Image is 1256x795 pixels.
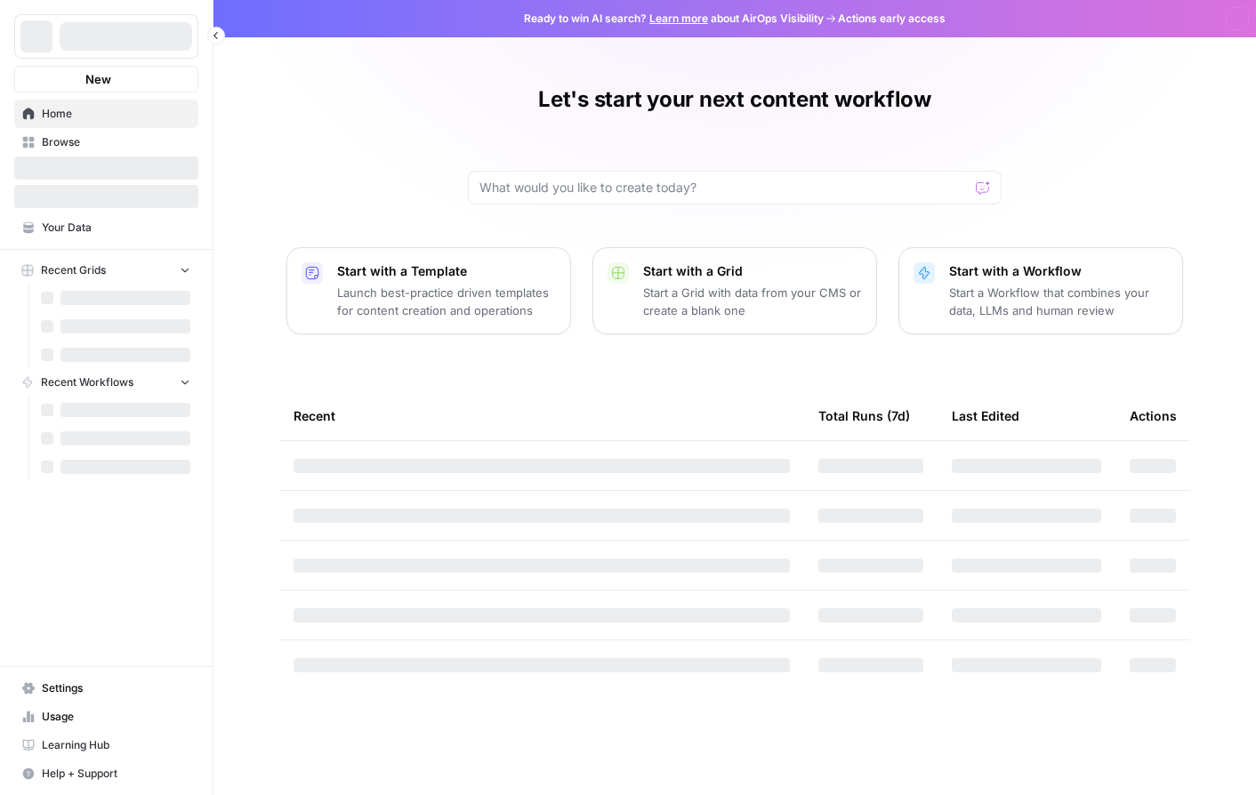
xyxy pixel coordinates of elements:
a: Learn more [649,12,708,25]
span: Recent Grids [41,262,106,278]
p: Start a Grid with data from your CMS or create a blank one [643,284,862,319]
span: Settings [42,680,190,696]
a: Your Data [14,213,198,242]
a: Learning Hub [14,731,198,759]
span: Browse [42,134,190,150]
span: Home [42,106,190,122]
span: Learning Hub [42,737,190,753]
a: Usage [14,703,198,731]
span: Usage [42,709,190,725]
span: New [85,70,111,88]
span: Ready to win AI search? about AirOps Visibility [524,11,824,27]
button: Help + Support [14,759,198,788]
p: Start a Workflow that combines your data, LLMs and human review [949,284,1168,319]
div: Actions [1130,391,1177,440]
span: Help + Support [42,766,190,782]
button: Recent Grids [14,257,198,284]
button: Start with a GridStart a Grid with data from your CMS or create a blank one [592,247,877,334]
a: Settings [14,674,198,703]
input: What would you like to create today? [479,179,969,197]
p: Start with a Workflow [949,262,1168,280]
h1: Let's start your next content workflow [538,85,931,114]
p: Launch best-practice driven templates for content creation and operations [337,284,556,319]
a: Home [14,100,198,128]
p: Start with a Grid [643,262,862,280]
span: Recent Workflows [41,374,133,390]
a: Browse [14,128,198,157]
p: Start with a Template [337,262,556,280]
button: Start with a TemplateLaunch best-practice driven templates for content creation and operations [286,247,571,334]
button: Recent Workflows [14,369,198,396]
div: Total Runs (7d) [818,391,910,440]
span: Your Data [42,220,190,236]
div: Recent [294,391,790,440]
button: Start with a WorkflowStart a Workflow that combines your data, LLMs and human review [898,247,1183,334]
span: Actions early access [838,11,946,27]
div: Last Edited [952,391,1019,440]
button: New [14,66,198,92]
